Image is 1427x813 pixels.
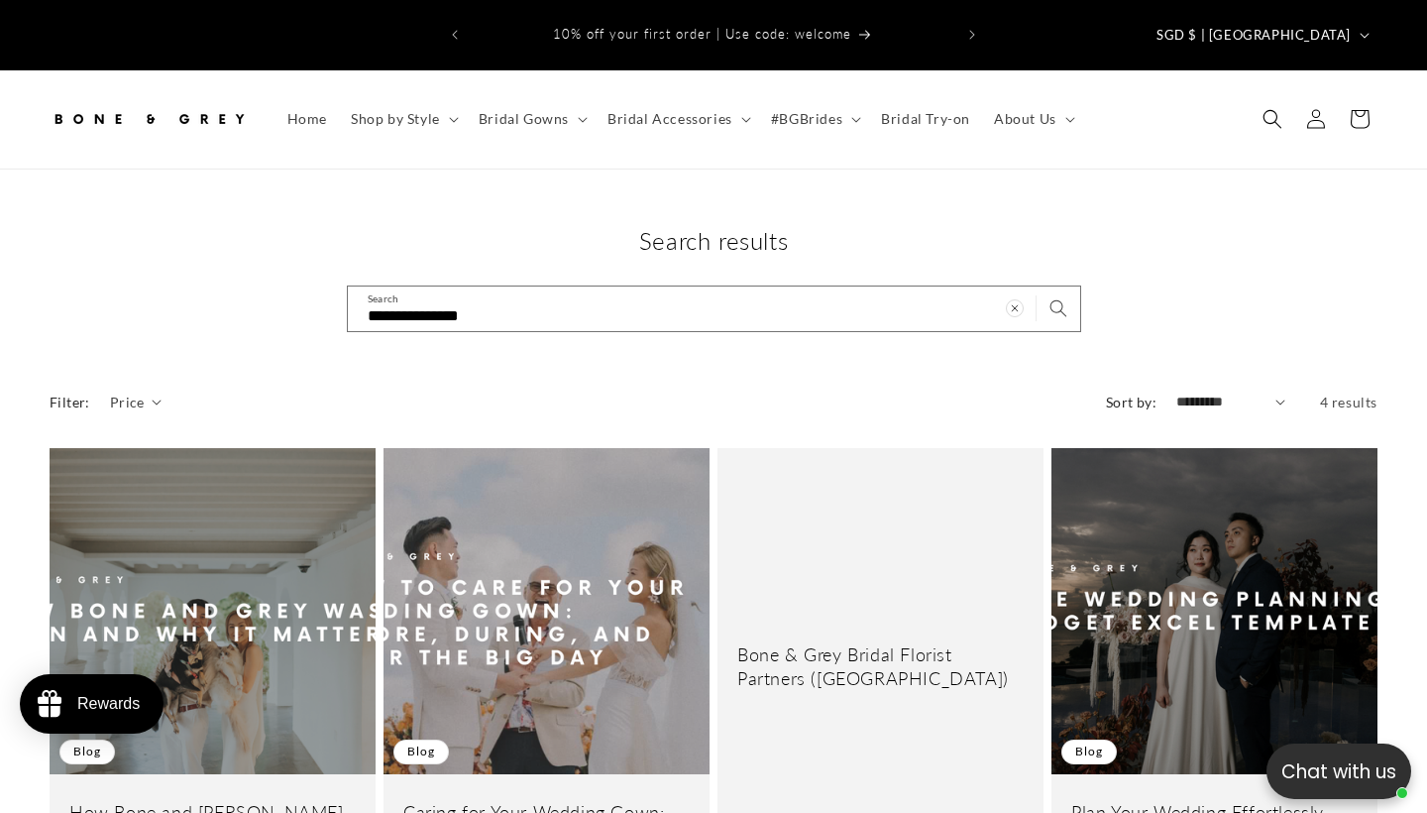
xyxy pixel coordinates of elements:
[77,695,140,713] div: Rewards
[1106,394,1156,410] label: Sort by:
[994,110,1056,128] span: About Us
[110,392,145,412] span: Price
[737,643,1024,690] a: Bone & Grey Bridal Florist Partners ([GEOGRAPHIC_DATA])
[1037,287,1080,330] button: Search
[1156,26,1351,46] span: SGD $ | [GEOGRAPHIC_DATA]
[467,98,596,140] summary: Bridal Gowns
[287,110,327,128] span: Home
[1251,97,1294,141] summary: Search
[596,98,759,140] summary: Bridal Accessories
[1145,16,1377,54] button: SGD $ | [GEOGRAPHIC_DATA]
[479,110,569,128] span: Bridal Gowns
[339,98,467,140] summary: Shop by Style
[1320,394,1377,410] span: 4 results
[881,110,970,128] span: Bridal Try-on
[607,110,732,128] span: Bridal Accessories
[351,110,440,128] span: Shop by Style
[553,26,851,42] span: 10% off your first order | Use code: welcome
[275,98,339,140] a: Home
[50,225,1377,256] h1: Search results
[869,98,982,140] a: Bridal Try-on
[50,392,90,412] h2: Filter:
[771,110,842,128] span: #BGBrides
[43,90,256,149] a: Bone and Grey Bridal
[433,16,477,54] button: Previous announcement
[1266,744,1411,799] button: Open chatbox
[993,287,1037,330] button: Clear search term
[1266,757,1411,786] p: Chat with us
[982,98,1083,140] summary: About Us
[50,97,248,141] img: Bone and Grey Bridal
[759,98,869,140] summary: #BGBrides
[950,16,994,54] button: Next announcement
[110,392,163,412] summary: Price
